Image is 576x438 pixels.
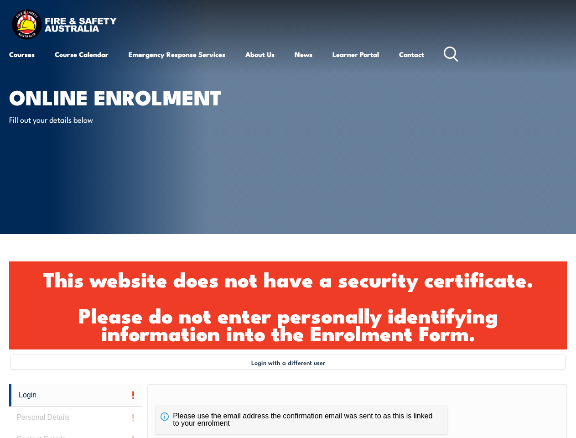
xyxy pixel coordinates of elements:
[9,43,35,65] a: Courses
[156,405,447,434] div: Please use the email address the confirmation email was sent to as this is linked to your enrolment
[295,43,312,65] a: News
[245,43,275,65] a: About Us
[9,114,176,125] p: Fill out your details below
[129,43,225,65] a: Emergency Response Services
[17,306,559,341] h1: Please do not enter personally identifying information into the Enrolment Form.
[17,270,559,287] h1: This website does not have a security certificate.
[55,43,109,65] a: Course Calendar
[9,384,142,407] a: Login
[332,43,379,65] a: Learner Portal
[9,88,234,105] h1: Online Enrolment
[399,43,424,65] a: Contact
[251,359,325,366] span: Login with a different user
